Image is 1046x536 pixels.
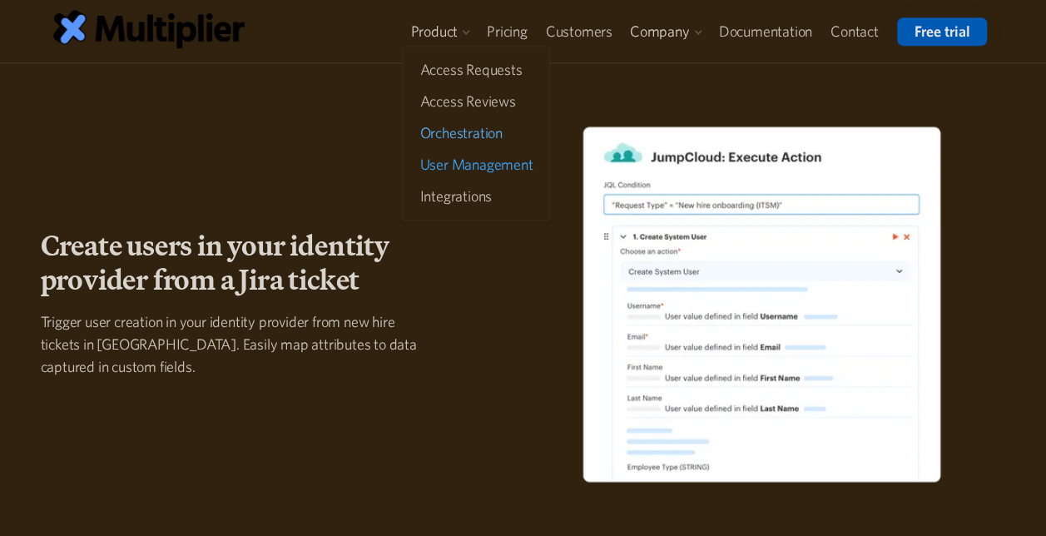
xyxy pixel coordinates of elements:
p: Trigger user creation in your identity provider from new hire tickets in [GEOGRAPHIC_DATA]. Easil... [41,310,422,378]
a: Documentation [709,17,820,46]
div: Company [622,17,710,46]
span: Create users in your identity provider from a Jira ticket [41,223,389,301]
a: Access Requests [413,55,539,85]
a: Integrations [413,181,539,211]
nav: Product [402,46,550,221]
a: Access Reviews [413,87,539,117]
a: Contact [821,17,888,46]
a: Pricing [478,17,537,46]
div: Company [630,22,690,42]
a: Orchestration [413,118,539,148]
a: Customers [537,17,622,46]
div: Product [410,22,458,42]
a: Free trial [897,17,986,46]
div: Product [402,17,478,46]
a: User Management [413,150,539,180]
